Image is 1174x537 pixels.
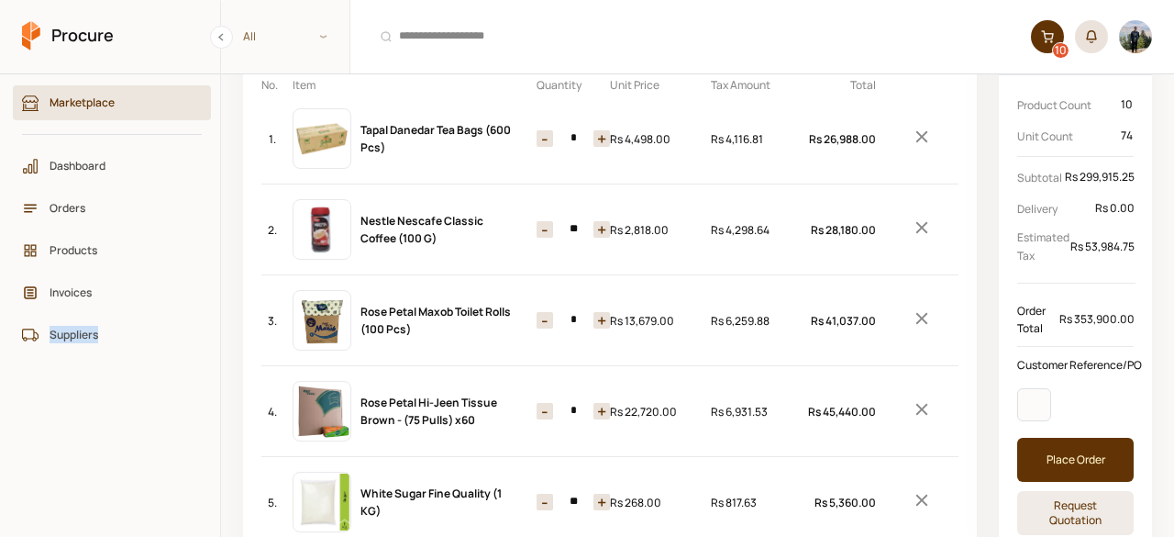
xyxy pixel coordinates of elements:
[50,326,187,343] span: Suppliers
[1031,20,1064,53] a: 10
[22,21,114,52] a: Procure
[1017,200,1094,218] p: Delivery
[268,221,277,239] span: 2.
[13,233,211,268] a: Products
[593,494,610,510] button: Decrease item quantity
[537,494,553,510] button: Increase item quantity
[553,130,593,147] input: 6 Items
[610,130,702,148] div: Rs 4,498.00
[360,122,511,155] a: Tapal Danedar Tea Bags (600 Pcs)
[1017,128,1120,145] p: Unit Count
[360,304,511,337] a: Rose Petal Maxob Toilet Rolls (100 Pcs)
[610,494,702,511] div: Rs 268.00
[553,494,593,510] input: 20 Items
[221,21,349,51] span: All
[360,213,483,246] a: Nestle Nescafe Classic Coffee (100 G)
[268,403,277,420] span: 4.
[553,221,593,238] input: 10 Items
[1017,229,1135,263] div: Estimated Tax
[1017,166,1135,188] div: Subtotal
[1017,125,1134,147] div: Unit Count
[812,403,876,420] div: Rs 45,440.00
[1094,197,1135,219] div: Rs 0.00
[293,76,351,94] p: Item
[261,365,958,456] div: 4.Rose Petal Hi-Jeen Tissue Brown - (75 Pulls) x60Rs 45,440.00Remove Item
[610,76,702,94] p: Unit Price
[711,312,803,330] div: Rs 6,259.88
[711,130,803,148] div: Rs 4,116.81
[360,486,502,519] a: White Sugar Fine Quality (1 KG)
[50,199,187,217] span: Orders
[711,494,803,511] div: Rs 817.63
[593,403,610,420] button: Decrease item quantity
[1017,302,1058,337] p: Order Total
[812,312,876,330] div: Rs 41,037.00
[1120,94,1134,116] div: 10
[553,403,593,420] input: 2 Items
[50,157,187,174] span: Dashboard
[537,312,553,329] button: Increase item quantity
[812,130,876,148] div: Rs 26,988.00
[1058,308,1135,330] div: Rs 353,900.00
[261,94,958,184] div: 1.Tapal Danedar Tea Bags (600 Pcs)Rs 26,988.00Remove Item
[1010,349,1155,381] div: Customer Reference/PO
[885,301,958,341] button: Remove Item
[1017,491,1134,535] button: Request Quotation
[1017,96,1120,114] p: Product Count
[711,76,803,94] p: Tax Amount
[553,312,593,329] input: 3 Items
[537,130,553,147] button: Increase item quantity
[593,221,610,238] button: Decrease item quantity
[711,221,803,239] div: Rs 4,298.64
[537,403,553,420] button: Increase item quantity
[1120,125,1134,147] div: 74
[593,312,610,329] button: Decrease item quantity
[1017,229,1069,263] p: Estimated Tax
[13,318,211,352] a: Suppliers
[885,119,958,159] button: Remove Item
[261,274,958,365] div: 3.Rose Petal Maxob Toilet Rolls (100 Pcs)Rs 41,037.00Remove Item
[13,275,211,310] a: Invoices
[1017,94,1134,116] div: Product Count
[261,184,958,274] div: 2.Nestle Nescafe Classic Coffee (100 G)Rs 28,180.00Remove Item
[885,392,958,431] button: Remove Item
[812,76,876,94] p: Total
[268,312,277,330] span: 3.
[13,191,211,226] a: Orders
[1064,166,1135,188] div: Rs 299,915.25
[812,221,876,239] div: Rs 28,180.00
[812,494,876,511] div: Rs 5,360.00
[593,130,610,147] button: Decrease item quantity
[360,395,497,428] a: Rose Petal Hi-Jeen Tissue Brown - (75 Pulls) x60
[1017,438,1134,482] button: Place Order
[1017,197,1135,219] div: Delivery
[261,76,283,94] p: No.
[537,221,553,238] button: Increase item quantity
[885,210,958,250] button: Remove Item
[361,14,1020,60] input: Products and Orders
[50,241,187,259] span: Products
[243,28,256,45] span: All
[269,130,276,148] span: 1.
[1053,43,1069,58] div: 10
[51,24,114,47] span: Procure
[610,403,702,420] div: Rs 22,720.00
[711,403,803,420] div: Rs 6,931.53
[50,94,187,111] span: Marketplace
[610,312,702,330] div: Rs 13,679.00
[268,494,277,511] span: 5.
[13,85,211,120] a: Marketplace
[527,76,601,94] p: Quantity
[885,483,958,522] button: Remove Item
[50,284,187,301] span: Invoices
[1069,236,1135,258] div: Rs 53,984.75
[1017,302,1135,337] div: Order Total
[1017,169,1064,186] p: Subtotal
[610,221,702,239] div: Rs 2,818.00
[13,149,211,184] a: Dashboard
